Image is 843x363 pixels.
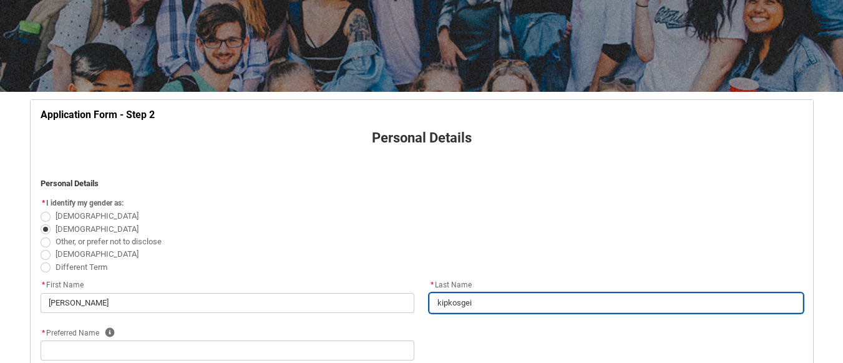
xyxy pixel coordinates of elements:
[372,130,472,146] strong: Personal Details
[41,329,99,337] span: Preferred Name
[429,281,472,289] span: Last Name
[42,199,45,207] abbr: required
[41,179,99,188] strong: Personal Details
[42,329,45,337] abbr: required
[56,211,139,221] span: [DEMOGRAPHIC_DATA]
[42,281,45,289] abbr: required
[431,281,434,289] abbr: required
[56,237,162,246] span: Other, or prefer not to disclose
[46,199,124,207] span: I identify my gender as:
[41,109,155,121] strong: Application Form - Step 2
[56,249,139,259] span: [DEMOGRAPHIC_DATA]
[56,224,139,234] span: [DEMOGRAPHIC_DATA]
[56,262,107,272] span: Different Term
[41,281,84,289] span: First Name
